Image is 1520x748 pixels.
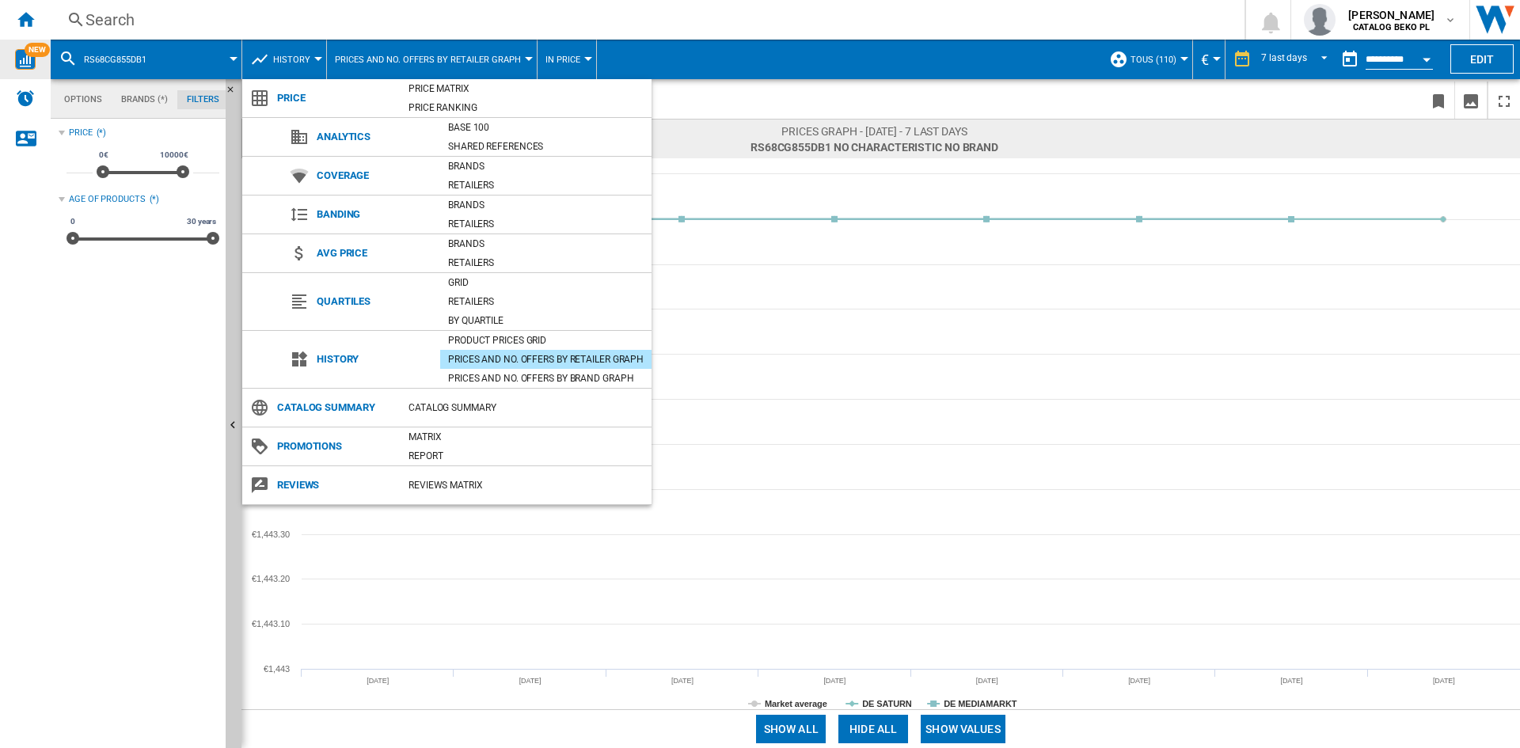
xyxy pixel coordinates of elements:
div: Retailers [440,294,652,309]
div: Retailers [440,216,652,232]
span: Promotions [269,435,401,458]
div: Brands [440,236,652,252]
span: Analytics [309,126,440,148]
span: Coverage [309,165,440,187]
div: Matrix [401,429,652,445]
span: Avg price [309,242,440,264]
div: Retailers [440,255,652,271]
span: Catalog Summary [269,397,401,419]
div: Price Ranking [401,100,652,116]
span: Banding [309,203,440,226]
div: Prices and No. offers by retailer graph [440,351,652,367]
div: By quartile [440,313,652,328]
div: Report [401,448,652,464]
div: Shared references [440,139,652,154]
div: Base 100 [440,120,652,135]
div: Catalog Summary [401,400,652,416]
div: Brands [440,158,652,174]
span: History [309,348,440,370]
div: REVIEWS Matrix [401,477,652,493]
span: Price [269,87,401,109]
span: Quartiles [309,290,440,313]
div: Product prices grid [440,332,652,348]
div: Grid [440,275,652,290]
div: Retailers [440,177,652,193]
span: Reviews [269,474,401,496]
div: Brands [440,197,652,213]
div: Prices and No. offers by brand graph [440,370,652,386]
div: Price Matrix [401,81,652,97]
